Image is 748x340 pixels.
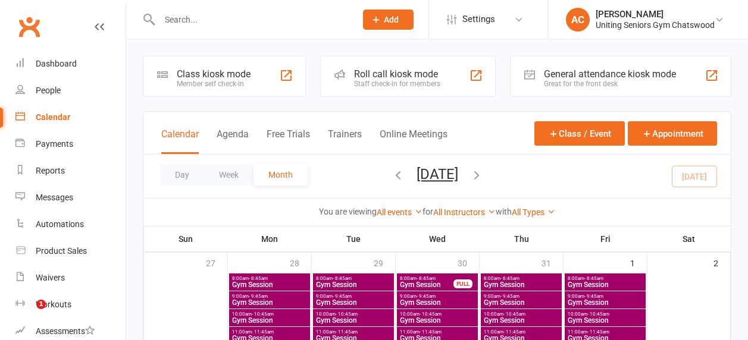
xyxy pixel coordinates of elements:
[420,329,442,335] span: - 11:45am
[417,166,458,182] button: [DATE]
[15,265,126,291] a: Waivers
[496,207,512,216] strong: with
[36,326,95,336] div: Assessments
[564,226,647,251] th: Fri
[36,246,87,256] div: Product Sales
[336,329,358,335] span: - 11:45am
[713,253,730,272] div: 2
[156,11,348,28] input: Search...
[231,317,308,324] span: Gym Session
[315,311,392,317] span: 10:00am
[399,276,454,281] span: 8:00am
[399,294,475,299] span: 9:00am
[399,311,475,317] span: 10:00am
[15,77,126,104] a: People
[328,128,362,154] button: Trainers
[453,279,472,288] div: FULL
[336,311,358,317] span: - 10:45am
[252,329,274,335] span: - 11:45am
[587,329,609,335] span: - 11:45am
[544,80,676,88] div: Great for the front desk
[630,253,647,272] div: 1
[267,128,310,154] button: Free Trials
[354,68,440,80] div: Roll call kiosk mode
[567,311,643,317] span: 10:00am
[15,104,126,131] a: Calendar
[483,276,559,281] span: 8:00am
[315,329,392,335] span: 11:00am
[500,294,519,299] span: - 9:45am
[480,226,564,251] th: Thu
[231,299,308,306] span: Gym Session
[252,311,274,317] span: - 10:45am
[399,329,475,335] span: 11:00am
[36,300,46,309] span: 1
[231,276,308,281] span: 8:00am
[374,253,395,272] div: 29
[333,294,352,299] span: - 9:45am
[420,311,442,317] span: - 10:45am
[417,276,436,281] span: - 8:45am
[228,226,312,251] th: Mon
[231,329,308,335] span: 11:00am
[500,276,519,281] span: - 8:45am
[315,294,392,299] span: 9:00am
[160,164,204,185] button: Day
[567,281,643,288] span: Gym Session
[584,276,603,281] span: - 8:45am
[231,281,308,288] span: Gym Session
[177,68,251,80] div: Class kiosk mode
[15,211,126,238] a: Automations
[36,86,61,95] div: People
[36,193,73,202] div: Messages
[15,51,126,77] a: Dashboard
[503,311,525,317] span: - 10:45am
[12,300,40,328] iframe: Intercom live chat
[483,311,559,317] span: 10:00am
[483,299,559,306] span: Gym Session
[15,131,126,158] a: Payments
[36,112,70,122] div: Calendar
[399,281,454,288] span: Gym Session
[253,164,308,185] button: Month
[396,226,480,251] th: Wed
[567,299,643,306] span: Gym Session
[177,80,251,88] div: Member self check-in
[315,276,392,281] span: 8:00am
[161,128,199,154] button: Calendar
[483,329,559,335] span: 11:00am
[567,317,643,324] span: Gym Session
[567,329,643,335] span: 11:00am
[458,253,479,272] div: 30
[290,253,311,272] div: 28
[315,299,392,306] span: Gym Session
[584,294,603,299] span: - 9:45am
[462,6,495,33] span: Settings
[596,20,715,30] div: Uniting Seniors Gym Chatswood
[417,294,436,299] span: - 9:45am
[544,68,676,80] div: General attendance kiosk mode
[363,10,414,30] button: Add
[249,276,268,281] span: - 8:45am
[312,226,396,251] th: Tue
[15,291,126,318] a: Workouts
[542,253,563,272] div: 31
[354,80,440,88] div: Staff check-in for members
[15,158,126,184] a: Reports
[399,299,475,306] span: Gym Session
[566,8,590,32] div: AC
[503,329,525,335] span: - 11:45am
[36,300,71,309] div: Workouts
[422,207,433,216] strong: for
[36,166,65,175] div: Reports
[319,207,377,216] strong: You are viewing
[534,121,625,146] button: Class / Event
[333,276,352,281] span: - 8:45am
[14,12,44,42] a: Clubworx
[15,238,126,265] a: Product Sales
[144,226,228,251] th: Sun
[399,317,475,324] span: Gym Session
[377,207,422,217] a: All events
[380,128,447,154] button: Online Meetings
[433,207,496,217] a: All Instructors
